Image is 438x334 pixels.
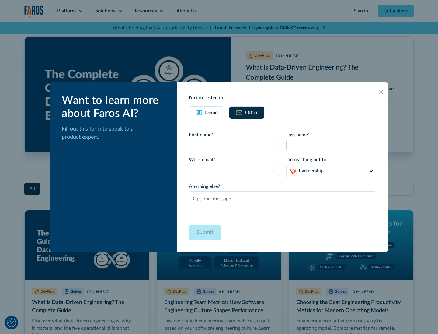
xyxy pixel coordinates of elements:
label: Anything else? [189,183,376,190]
div: Want to learn more about Faros AI? [62,94,167,120]
label: First name [189,131,279,138]
label: Last name [286,131,376,138]
p: Fill out this form to speak to a product expert. [62,125,167,141]
div: Other [245,109,258,116]
form: Email Form [189,131,376,240]
div: Demo [205,109,218,116]
div: I'm interested in... [189,94,376,101]
label: Work email [189,156,279,163]
input: Submit [189,225,221,240]
label: I'm reaching out for... [286,156,376,163]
